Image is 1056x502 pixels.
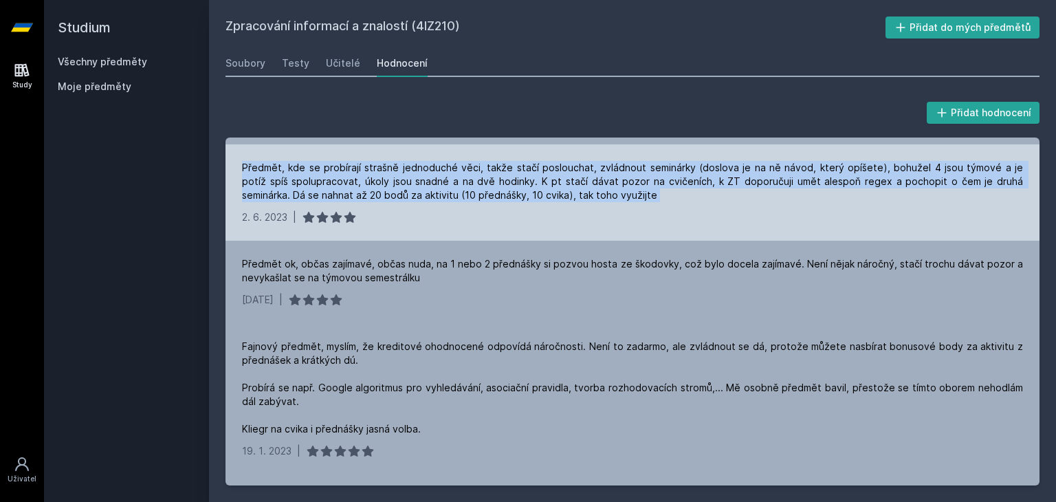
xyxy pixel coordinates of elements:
[377,56,428,70] div: Hodnocení
[242,340,1023,436] div: Fajnový předmět, myslím, že kreditové ohodnocené odpovídá náročnosti. Není to zadarmo, ale zvládn...
[3,449,41,491] a: Uživatel
[12,80,32,90] div: Study
[282,50,309,77] a: Testy
[293,210,296,224] div: |
[242,210,287,224] div: 2. 6. 2023
[326,50,360,77] a: Učitelé
[8,474,36,484] div: Uživatel
[927,102,1040,124] button: Přidat hodnocení
[225,50,265,77] a: Soubory
[326,56,360,70] div: Učitelé
[58,80,131,94] span: Moje předměty
[58,56,147,67] a: Všechny předměty
[242,293,274,307] div: [DATE]
[282,56,309,70] div: Testy
[377,50,428,77] a: Hodnocení
[3,55,41,97] a: Study
[225,17,885,39] h2: Zpracování informací a znalostí (4IZ210)
[297,444,300,458] div: |
[242,257,1023,285] div: Předmět ok, občas zajímavé, občas nuda, na 1 nebo 2 přednášky si pozvou hosta ze škodovky, což by...
[225,56,265,70] div: Soubory
[242,161,1023,202] div: Předmět, kde se probírají strašně jednoduché věci, takže stačí poslouchat, zvládnout seminárky (d...
[279,293,283,307] div: |
[242,444,291,458] div: 19. 1. 2023
[885,17,1040,39] button: Přidat do mých předmětů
